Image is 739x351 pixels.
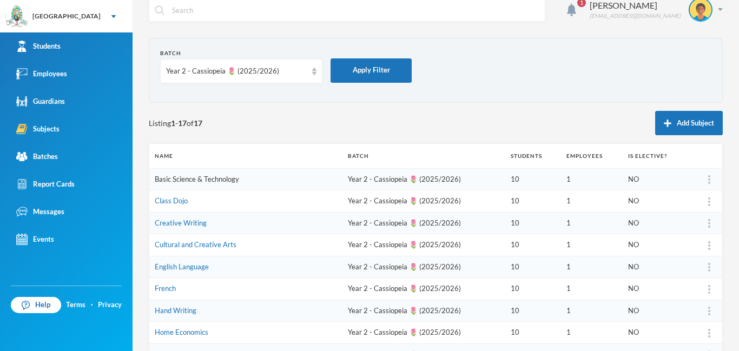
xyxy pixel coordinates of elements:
[505,300,560,322] td: 10
[505,234,560,256] td: 10
[11,297,61,313] a: Help
[623,190,688,213] td: NO
[623,256,688,278] td: NO
[561,190,623,213] td: 1
[155,175,239,183] a: Basic Science & Technology
[16,96,65,107] div: Guardians
[561,234,623,256] td: 1
[708,175,710,184] img: more_vert
[98,300,122,310] a: Privacy
[708,219,710,228] img: more_vert
[623,144,688,168] th: Is Elective?
[708,197,710,206] img: more_vert
[708,263,710,271] img: more_vert
[342,212,505,234] td: Year 2 - Cassiopeia 🌷 (2025/2026)
[342,190,505,213] td: Year 2 - Cassiopeia 🌷 (2025/2026)
[155,196,188,205] a: Class Dojo
[342,322,505,344] td: Year 2 - Cassiopeia 🌷 (2025/2026)
[623,212,688,234] td: NO
[623,278,688,300] td: NO
[155,328,208,336] a: Home Economics
[16,151,58,162] div: Batches
[561,300,623,322] td: 1
[155,262,209,271] a: English Language
[561,256,623,278] td: 1
[16,234,54,245] div: Events
[155,218,207,227] a: Creative Writing
[149,117,202,129] span: Listing - of
[6,6,28,28] img: logo
[708,285,710,294] img: more_vert
[194,118,202,128] b: 17
[342,256,505,278] td: Year 2 - Cassiopeia 🌷 (2025/2026)
[505,190,560,213] td: 10
[655,111,723,135] button: Add Subject
[171,118,175,128] b: 1
[149,144,342,168] th: Name
[561,144,623,168] th: Employees
[16,41,61,52] div: Students
[342,278,505,300] td: Year 2 - Cassiopeia 🌷 (2025/2026)
[16,178,75,190] div: Report Cards
[66,300,85,310] a: Terms
[623,234,688,256] td: NO
[155,5,164,15] img: search
[155,306,196,315] a: Hand Writing
[561,168,623,190] td: 1
[331,58,412,83] button: Apply Filter
[623,300,688,322] td: NO
[623,168,688,190] td: NO
[505,212,560,234] td: 10
[623,322,688,344] td: NO
[342,168,505,190] td: Year 2 - Cassiopeia 🌷 (2025/2026)
[505,278,560,300] td: 10
[91,300,93,310] div: ·
[505,256,560,278] td: 10
[155,240,236,249] a: Cultural and Creative Arts
[342,300,505,322] td: Year 2 - Cassiopeia 🌷 (2025/2026)
[561,212,623,234] td: 1
[342,144,505,168] th: Batch
[155,284,176,293] a: French
[561,278,623,300] td: 1
[708,241,710,250] img: more_vert
[708,307,710,315] img: more_vert
[342,234,505,256] td: Year 2 - Cassiopeia 🌷 (2025/2026)
[178,118,187,128] b: 17
[160,49,322,57] div: Batch
[505,322,560,344] td: 10
[505,168,560,190] td: 10
[505,144,560,168] th: Students
[590,12,681,20] div: [EMAIL_ADDRESS][DOMAIN_NAME]
[166,66,307,77] div: Year 2 - Cassiopeia 🌷 (2025/2026)
[708,329,710,337] img: more_vert
[561,322,623,344] td: 1
[16,206,64,217] div: Messages
[32,11,101,21] div: [GEOGRAPHIC_DATA]
[16,123,60,135] div: Subjects
[16,68,67,80] div: Employees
